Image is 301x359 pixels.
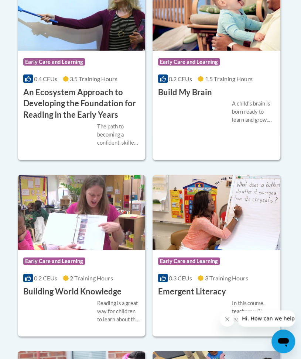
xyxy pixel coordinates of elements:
img: Course Logo [18,175,146,250]
span: Early Care and Learning [158,258,220,265]
div: In this course, teachers will learn about the important emergent literacy skills of phonemic awar... [232,299,275,324]
span: 0.3 CEUs [169,275,192,282]
h3: Build My Brain [158,87,212,98]
h3: Building World Knowledge [23,286,122,297]
div: The path to becoming a confident, skilled reader begins very early in life- in fact, even before ... [97,122,140,147]
span: 0.2 CEUs [34,275,57,282]
span: 1.5 Training Hours [205,75,252,82]
span: Early Care and Learning [23,258,85,265]
span: 0.4 CEUs [34,75,57,82]
span: Early Care and Learning [23,58,85,66]
span: 3.5 Training Hours [70,75,117,82]
h3: Emergent Literacy [158,286,226,297]
img: Course Logo [153,175,280,250]
span: Hi. How can we help? [4,5,60,11]
div: A childʹs brain is born ready to learn and grow. We all have a role to play in making reading a r... [232,100,275,124]
span: 3 Training Hours [205,275,248,282]
iframe: Close message [220,312,235,327]
span: 2 Training Hours [70,275,113,282]
span: 0.2 CEUs [169,75,192,82]
div: Reading is a great way for children to learn about the world around them. Learn how you can bring... [97,299,140,324]
a: Course LogoEarly Care and Learning0.2 CEUs2 Training Hours Building World KnowledgeReading is a g... [18,175,146,337]
iframe: Message from company [237,310,295,327]
iframe: Button to launch messaging window [271,329,295,353]
a: Course LogoEarly Care and Learning0.3 CEUs3 Training Hours Emergent LiteracyIn this course, teach... [153,175,280,337]
h3: An Ecosystem Approach to Developing the Foundation for Reading in the Early Years [23,87,140,121]
span: Early Care and Learning [158,58,220,66]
